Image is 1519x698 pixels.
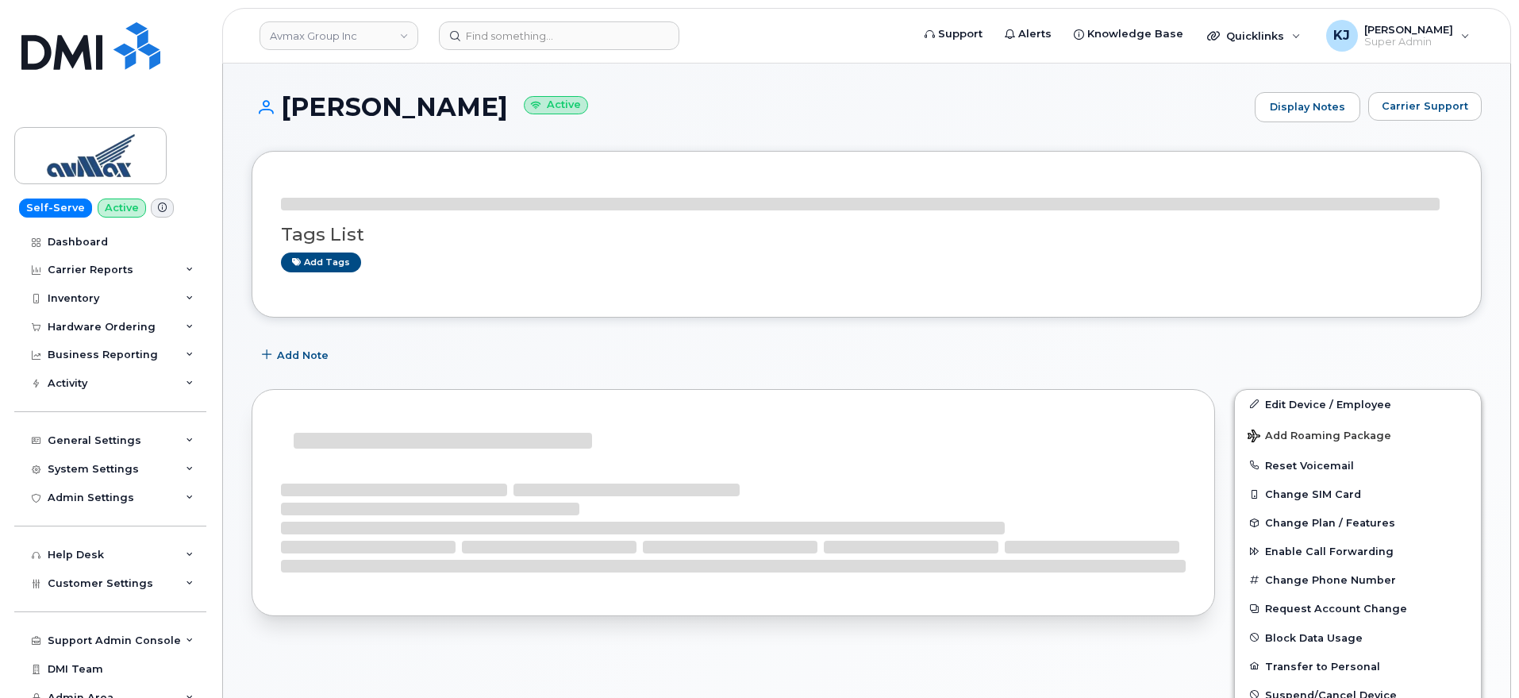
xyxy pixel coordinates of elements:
[1235,537,1481,565] button: Enable Call Forwarding
[252,93,1247,121] h1: [PERSON_NAME]
[277,348,329,363] span: Add Note
[1368,92,1482,121] button: Carrier Support
[1235,652,1481,681] button: Transfer to Personal
[1235,565,1481,594] button: Change Phone Number
[1382,98,1468,114] span: Carrier Support
[1235,480,1481,508] button: Change SIM Card
[1235,594,1481,623] button: Request Account Change
[1248,430,1391,445] span: Add Roaming Package
[281,253,361,272] a: Add tags
[1265,517,1395,529] span: Change Plan / Features
[1235,623,1481,652] button: Block Data Usage
[1235,418,1481,451] button: Add Roaming Package
[1255,92,1360,122] a: Display Notes
[1265,546,1394,557] span: Enable Call Forwarding
[1235,451,1481,480] button: Reset Voicemail
[281,225,1452,245] h3: Tags List
[1235,390,1481,418] a: Edit Device / Employee
[524,96,588,114] small: Active
[1235,508,1481,537] button: Change Plan / Features
[252,341,342,370] button: Add Note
